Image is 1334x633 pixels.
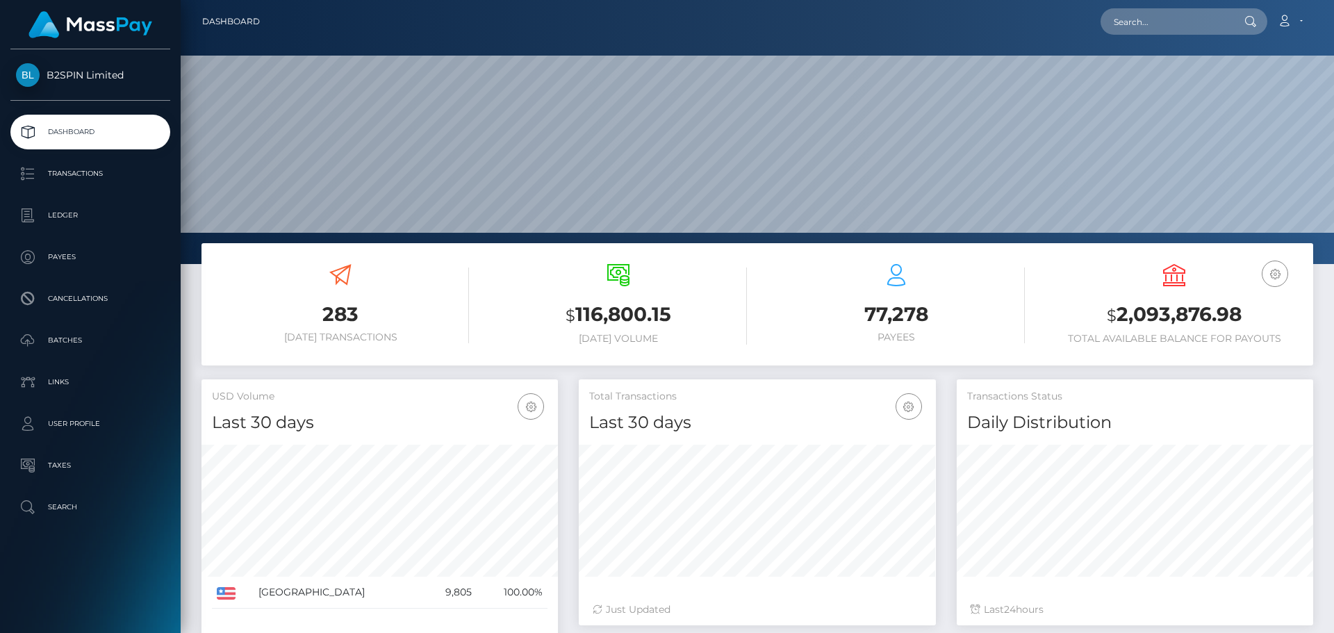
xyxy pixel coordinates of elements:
[593,602,921,617] div: Just Updated
[212,411,547,435] h4: Last 30 days
[16,413,165,434] p: User Profile
[1107,306,1117,325] small: $
[768,331,1025,343] h6: Payees
[16,330,165,351] p: Batches
[16,122,165,142] p: Dashboard
[10,406,170,441] a: User Profile
[1046,333,1303,345] h6: Total Available Balance for Payouts
[1004,603,1016,616] span: 24
[16,497,165,518] p: Search
[589,390,925,404] h5: Total Transactions
[971,602,1299,617] div: Last hours
[212,390,547,404] h5: USD Volume
[589,411,925,435] h4: Last 30 days
[477,577,548,609] td: 100.00%
[566,306,575,325] small: $
[1101,8,1231,35] input: Search...
[10,365,170,400] a: Links
[10,490,170,525] a: Search
[10,281,170,316] a: Cancellations
[16,63,40,87] img: B2SPIN Limited
[10,323,170,358] a: Batches
[10,156,170,191] a: Transactions
[10,198,170,233] a: Ledger
[217,587,236,600] img: US.png
[202,7,260,36] a: Dashboard
[10,115,170,149] a: Dashboard
[16,205,165,226] p: Ledger
[10,448,170,483] a: Taxes
[768,301,1025,328] h3: 77,278
[490,301,747,329] h3: 116,800.15
[490,333,747,345] h6: [DATE] Volume
[16,288,165,309] p: Cancellations
[28,11,152,38] img: MassPay Logo
[10,240,170,274] a: Payees
[10,69,170,81] span: B2SPIN Limited
[16,163,165,184] p: Transactions
[967,411,1303,435] h4: Daily Distribution
[424,577,477,609] td: 9,805
[1046,301,1303,329] h3: 2,093,876.98
[212,331,469,343] h6: [DATE] Transactions
[16,455,165,476] p: Taxes
[967,390,1303,404] h5: Transactions Status
[16,247,165,268] p: Payees
[16,372,165,393] p: Links
[254,577,424,609] td: [GEOGRAPHIC_DATA]
[212,301,469,328] h3: 283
